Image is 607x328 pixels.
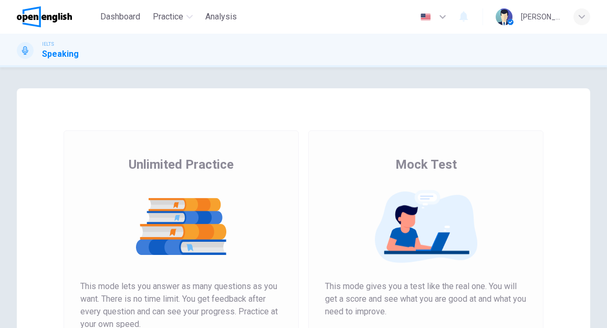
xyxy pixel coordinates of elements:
[521,11,561,23] div: [PERSON_NAME]
[42,40,54,48] span: IELTS
[496,8,512,25] img: Profile picture
[153,11,183,23] span: Practice
[129,156,234,173] span: Unlimited Practice
[201,7,241,26] button: Analysis
[96,7,144,26] button: Dashboard
[17,6,96,27] a: OpenEnglish logo
[395,156,457,173] span: Mock Test
[17,6,72,27] img: OpenEnglish logo
[100,11,140,23] span: Dashboard
[205,11,237,23] span: Analysis
[42,48,79,60] h1: Speaking
[149,7,197,26] button: Practice
[325,280,527,318] span: This mode gives you a test like the real one. You will get a score and see what you are good at a...
[419,13,432,21] img: en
